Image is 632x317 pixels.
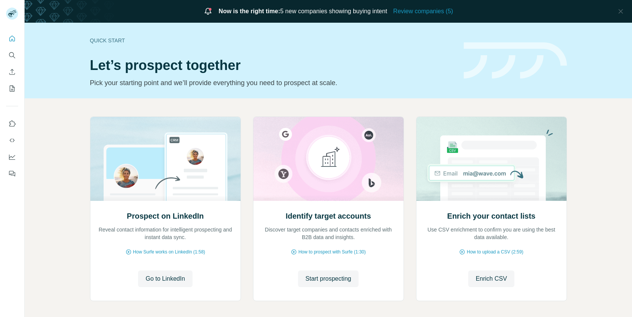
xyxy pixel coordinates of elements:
span: Enrich CSV [476,274,507,283]
img: banner [464,42,567,79]
p: Pick your starting point and we’ll provide everything you need to prospect at scale. [90,78,455,88]
p: Discover target companies and contacts enriched with B2B data and insights. [261,226,396,241]
button: Quick start [6,32,18,45]
p: Use CSV enrichment to confirm you are using the best data available. [424,226,559,241]
button: My lists [6,82,18,95]
span: How to prospect with Surfe (1:30) [298,249,366,255]
span: Now is the right time: [219,8,280,14]
p: Reveal contact information for intelligent prospecting and instant data sync. [98,226,233,241]
img: Prospect on LinkedIn [90,117,241,201]
h2: Identify target accounts [286,211,371,221]
h2: Prospect on LinkedIn [127,211,203,221]
button: Enrich CSV [6,65,18,79]
span: Go to LinkedIn [146,274,185,283]
span: Start prospecting [306,274,351,283]
button: Search [6,48,18,62]
button: Review companies (5) [393,7,453,16]
button: Dashboard [6,150,18,164]
button: Use Surfe API [6,134,18,147]
button: Enrich CSV [468,270,515,287]
span: How to upload a CSV (2:59) [467,249,523,255]
h1: Let’s prospect together [90,58,455,73]
img: Enrich your contact lists [416,117,567,201]
button: Start prospecting [298,270,359,287]
button: Use Surfe on LinkedIn [6,117,18,131]
div: Quick start [90,37,455,44]
button: Go to LinkedIn [138,270,193,287]
h2: Enrich your contact lists [447,211,535,221]
span: 5 new companies showing buying intent [219,7,387,16]
img: Identify target accounts [253,117,404,201]
span: How Surfe works on LinkedIn (1:58) [133,249,205,255]
button: Feedback [6,167,18,180]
